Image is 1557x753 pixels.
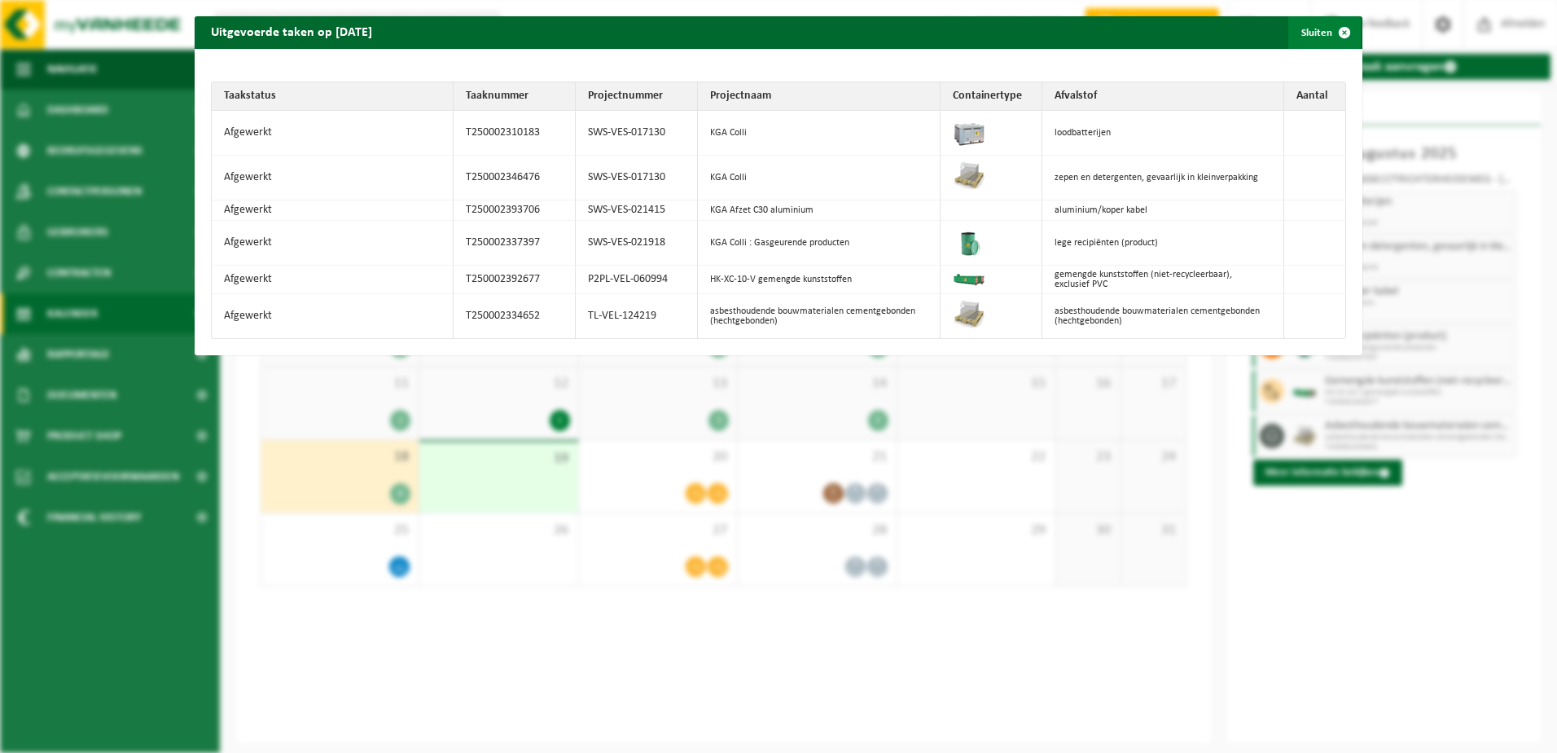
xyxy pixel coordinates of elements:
td: KGA Colli : Gasgeurende producten [698,232,940,277]
td: Afgewerkt [212,232,454,277]
th: Containertype [941,82,1042,111]
td: SWS-VES-021918 [576,232,698,277]
td: P2PL-VEL-060994 [576,277,698,306]
th: Projectnaam [698,82,940,111]
td: SWS-VES-021415 [576,200,698,232]
th: Afvalstof [1042,82,1284,111]
img: PB-OT-0200-MET-00-02 [953,236,985,269]
td: KGA Colli [698,156,940,200]
td: Afgewerkt [212,200,454,232]
td: asbesthoudende bouwmaterialen cementgebonden (hechtgebonden) [698,306,940,350]
td: asbesthoudende bouwmaterialen cementgebonden (hechtgebonden) [1042,306,1284,350]
td: T250002346476 [454,156,576,200]
td: gemengde kunststoffen (niet-recycleerbaar), exclusief PVC [1042,277,1284,306]
img: HK-XC-30-CU [953,205,1021,227]
td: Afgewerkt [212,306,454,350]
td: TL-VEL-124219 [576,306,698,350]
td: aluminium/koper kabel [1042,200,1284,232]
img: LP-PA-00000-WDN-11 [953,160,985,192]
td: T250002334652 [454,306,576,350]
button: Sluiten [1288,16,1361,49]
td: Afgewerkt [212,156,454,200]
th: Projectnummer [576,82,698,111]
td: KGA Colli [698,111,940,156]
td: Afgewerkt [212,277,454,306]
td: HK-XC-10-V gemengde kunststoffen [698,277,940,306]
th: Taaknummer [454,82,576,111]
td: T250002310183 [454,111,576,156]
img: HK-XC-10-VE [953,281,985,297]
td: KGA Afzet C30 aluminium [698,200,940,232]
img: LP-PA-00000-WDN-11 [953,310,985,342]
td: zepen en detergenten, gevaarlijk in kleinverpakking [1042,156,1284,200]
td: T250002337397 [454,232,576,277]
td: SWS-VES-017130 [576,156,698,200]
th: Taakstatus [212,82,454,111]
td: loodbatterijen [1042,111,1284,156]
td: SWS-VES-017130 [576,111,698,156]
td: T250002393706 [454,200,576,232]
img: PB-LB-0680-HPE-GY-11 [953,115,985,148]
td: lege recipiënten (product) [1042,232,1284,277]
th: Aantal [1284,82,1345,111]
h2: Uitgevoerde taken op [DATE] [195,16,388,47]
td: T250002392677 [454,277,576,306]
td: Afgewerkt [212,111,454,156]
